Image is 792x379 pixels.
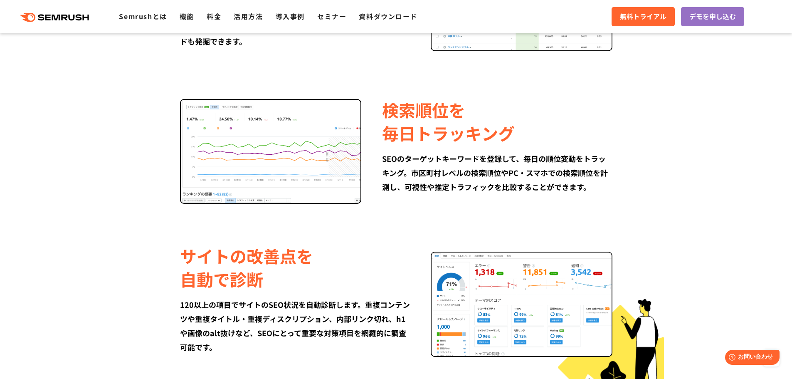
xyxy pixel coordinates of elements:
div: サイトの改善点を 自動で診断 [180,244,410,291]
a: デモを申し込む [681,7,744,26]
a: Semrushとは [119,11,167,21]
span: デモを申し込む [689,11,736,22]
iframe: Help widget launcher [718,347,783,370]
a: セミナー [317,11,346,21]
div: 120以上の項目でサイトのSEO状況を自動診断します。重複コンテンツや重複タイトル・重複ディスクリプション、内部リンク切れ、h1や画像のalt抜けなど、SEOにとって重要な対策項目を網羅的に調査... [180,297,410,354]
a: 機能 [180,11,194,21]
a: 料金 [207,11,221,21]
a: 資料ダウンロード [359,11,417,21]
div: SEOのターゲットキーワードを登録して、毎日の順位変動をトラッキング。市区町村レベルの検索順位やPC・スマホでの検索順位を計測し、可視性や推定トラフィックを比較することができます。 [382,151,612,194]
a: 活用方法 [234,11,263,21]
a: 導入事例 [276,11,305,21]
a: 無料トライアル [612,7,675,26]
div: 検索順位を 毎日トラッキング [382,98,612,145]
span: 無料トライアル [620,11,666,22]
